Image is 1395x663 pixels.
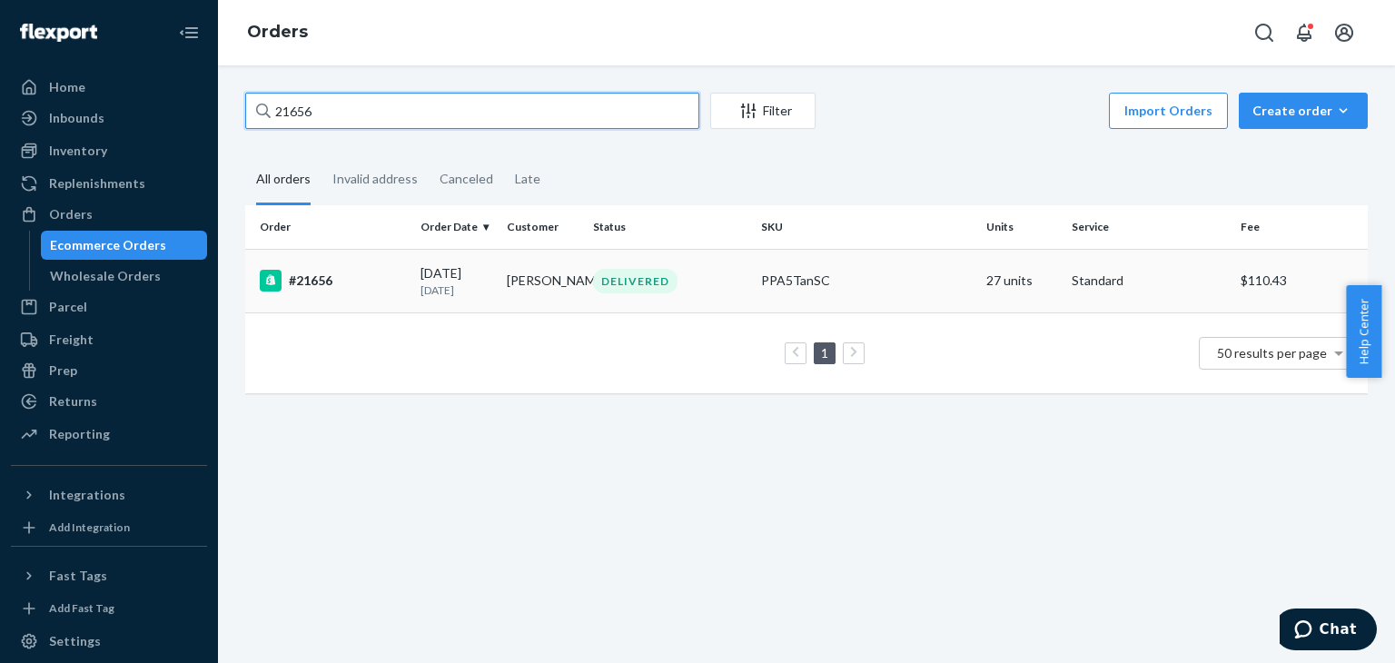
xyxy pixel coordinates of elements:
[515,155,540,203] div: Late
[979,205,1065,249] th: Units
[11,561,207,590] button: Fast Tags
[11,387,207,416] a: Returns
[440,155,493,203] div: Canceled
[20,24,97,42] img: Flexport logo
[420,282,492,298] p: [DATE]
[49,109,104,127] div: Inbounds
[1072,272,1225,290] p: Standard
[1233,249,1368,312] td: $110.43
[11,104,207,133] a: Inbounds
[332,155,418,203] div: Invalid address
[245,205,413,249] th: Order
[49,174,145,193] div: Replenishments
[507,219,579,234] div: Customer
[1109,93,1228,129] button: Import Orders
[49,632,101,650] div: Settings
[50,236,166,254] div: Ecommerce Orders
[11,517,207,539] a: Add Integration
[41,231,208,260] a: Ecommerce Orders
[49,567,107,585] div: Fast Tags
[1280,609,1377,654] iframe: Opens a widget where you can chat to one of our agents
[232,6,322,59] ol: breadcrumbs
[11,627,207,656] a: Settings
[49,520,130,535] div: Add Integration
[1239,93,1368,129] button: Create order
[500,249,586,312] td: [PERSON_NAME]
[49,298,87,316] div: Parcel
[979,249,1065,312] td: 27 units
[11,292,207,322] a: Parcel
[1217,345,1327,361] span: 50 results per page
[49,331,94,349] div: Freight
[1233,205,1368,249] th: Fee
[586,205,754,249] th: Status
[1286,15,1322,51] button: Open notifications
[49,205,93,223] div: Orders
[49,392,97,411] div: Returns
[49,361,77,380] div: Prep
[49,600,114,616] div: Add Fast Tag
[50,267,161,285] div: Wholesale Orders
[754,205,978,249] th: SKU
[11,420,207,449] a: Reporting
[41,262,208,291] a: Wholesale Orders
[247,22,308,42] a: Orders
[1252,102,1354,120] div: Create order
[171,15,207,51] button: Close Navigation
[1064,205,1232,249] th: Service
[11,200,207,229] a: Orders
[11,73,207,102] a: Home
[11,480,207,510] button: Integrations
[245,93,699,129] input: Search orders
[11,598,207,619] a: Add Fast Tag
[1246,15,1282,51] button: Open Search Box
[260,270,406,292] div: #21656
[49,486,125,504] div: Integrations
[256,155,311,205] div: All orders
[710,93,816,129] button: Filter
[11,325,207,354] a: Freight
[413,205,500,249] th: Order Date
[1326,15,1362,51] button: Open account menu
[49,142,107,160] div: Inventory
[593,269,678,293] div: DELIVERED
[49,425,110,443] div: Reporting
[817,345,832,361] a: Page 1 is your current page
[11,169,207,198] a: Replenishments
[711,102,815,120] div: Filter
[1346,285,1381,378] button: Help Center
[49,78,85,96] div: Home
[761,272,971,290] div: PPA5TanSC
[11,356,207,385] a: Prep
[11,136,207,165] a: Inventory
[420,264,492,298] div: [DATE]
